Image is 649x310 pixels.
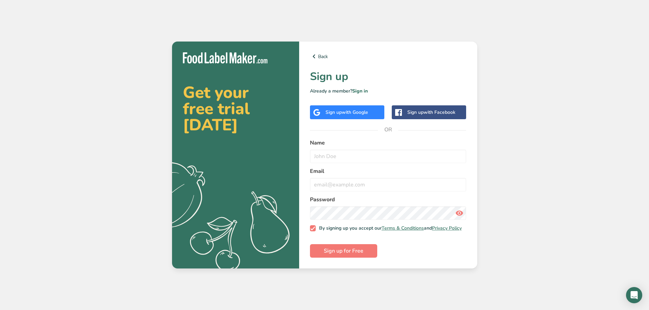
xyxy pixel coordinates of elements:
span: By signing up you accept our and [316,225,462,231]
img: Food Label Maker [183,52,267,63]
p: Already a member? [310,87,466,95]
label: Name [310,139,466,147]
div: Sign up [326,109,368,116]
span: Sign up for Free [324,247,363,255]
h2: Get your free trial [DATE] [183,84,288,133]
span: with Facebook [424,109,455,115]
a: Sign in [352,88,368,94]
span: with Google [342,109,368,115]
button: Sign up for Free [310,244,377,258]
label: Password [310,196,466,204]
input: John Doe [310,150,466,163]
a: Terms & Conditions [382,225,424,231]
a: Privacy Policy [432,225,462,231]
label: Email [310,167,466,175]
span: OR [378,120,398,140]
div: Sign up [407,109,455,116]
a: Back [310,52,466,60]
input: email@example.com [310,178,466,191]
h1: Sign up [310,69,466,85]
div: Open Intercom Messenger [626,287,642,303]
